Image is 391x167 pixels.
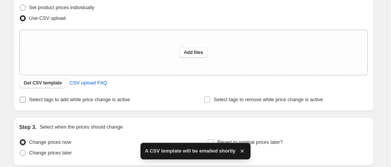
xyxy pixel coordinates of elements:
[217,139,283,145] span: Revert to original prices later?
[179,47,208,58] button: Add files
[19,123,37,131] h2: Step 3.
[184,49,203,56] span: Add files
[65,77,112,89] a: CSV upload FAQ
[29,139,71,145] span: Change prices now
[29,15,66,21] span: Use CSV upload
[29,5,95,10] span: Set product prices individually
[39,123,123,131] p: Select when the prices should change
[69,79,107,87] span: CSV upload FAQ
[29,150,72,156] span: Change prices later
[29,97,130,102] span: Select tags to add while price change is active
[24,80,62,86] span: Get CSV template
[214,97,323,102] span: Select tags to remove while price change is active
[19,78,67,88] button: Get CSV template
[145,147,236,155] span: A CSV template will be emailed shortly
